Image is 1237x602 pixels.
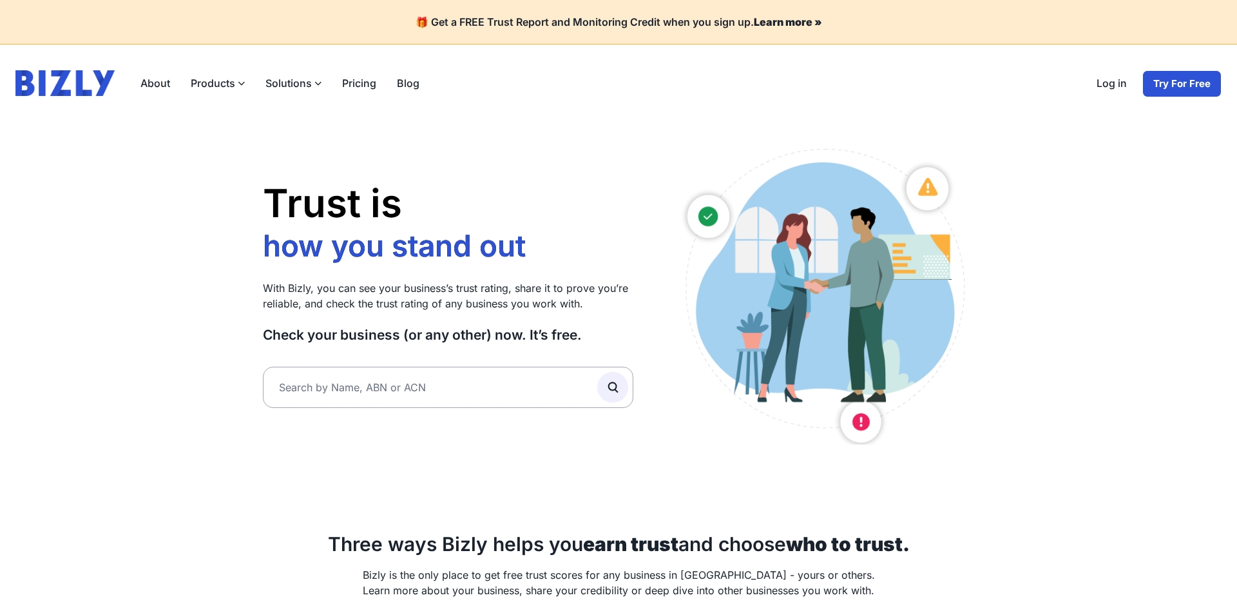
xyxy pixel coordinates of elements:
[15,70,115,96] img: bizly_logo.svg
[263,228,533,265] li: how you stand out
[263,532,974,557] h2: Three ways Bizly helps you and choose
[387,70,430,96] a: Blog
[1142,70,1222,97] a: Try For Free
[583,532,678,556] strong: earn trust
[255,70,332,96] label: Solutions
[263,265,533,302] li: who you work with
[263,327,633,344] h3: Check your business (or any other) now. It’s free.
[263,280,633,311] p: With Bizly, you can see your business’s trust rating, share it to prove you’re reliable, and chec...
[15,15,1222,28] h4: 🎁 Get a FREE Trust Report and Monitoring Credit when you sign up.
[754,15,822,28] a: Learn more »
[180,70,255,96] label: Products
[263,567,974,598] p: Bizly is the only place to get free trust scores for any business in [GEOGRAPHIC_DATA] - yours or...
[332,70,387,96] a: Pricing
[786,532,910,556] strong: who to trust.
[130,70,180,96] a: About
[263,367,633,408] input: Search by Name, ABN or ACN
[1086,70,1137,97] a: Log in
[672,142,974,445] img: Australian small business owners illustration
[263,180,402,226] span: Trust is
